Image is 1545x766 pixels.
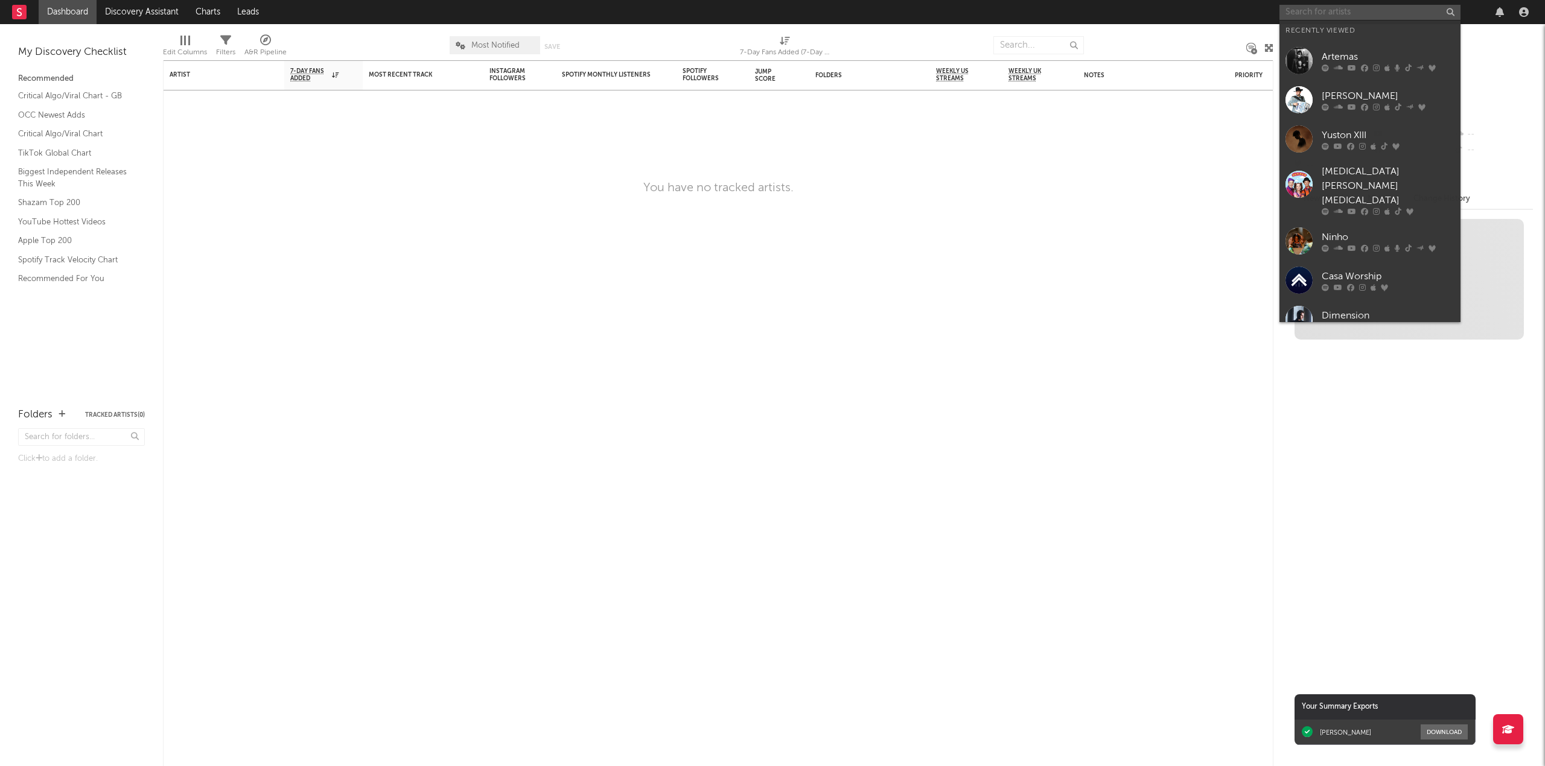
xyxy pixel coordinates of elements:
button: Tracked Artists(0) [85,412,145,418]
a: Apple Top 200 [18,234,133,247]
div: Notes [1084,72,1205,79]
div: [PERSON_NAME] [1322,89,1454,103]
div: Ninho [1322,230,1454,244]
a: Dimension [1279,300,1461,339]
div: Spotify Followers [683,68,725,82]
a: Yuston XIII [1279,119,1461,159]
div: Casa Worship [1322,269,1454,283]
a: Recommended For You [18,272,133,285]
div: My Discovery Checklist [18,45,145,60]
a: [PERSON_NAME] [1279,80,1461,119]
a: Shazam Top 200 [18,196,133,209]
div: 7-Day Fans Added (7-Day Fans Added) [740,30,830,65]
a: Biggest Independent Releases This Week [18,165,133,190]
div: Edit Columns [163,45,207,60]
div: Folders [815,72,906,79]
div: Most Recent Track [369,71,459,78]
div: Artist [170,71,260,78]
div: Filters [216,30,235,65]
a: Casa Worship [1279,261,1461,300]
div: Click to add a folder. [18,452,145,466]
span: Most Notified [471,42,520,49]
div: -- [1453,142,1533,158]
div: Folders [18,408,53,422]
a: Artemas [1279,41,1461,80]
span: Weekly US Streams [936,68,978,82]
div: You have no tracked artists. [643,181,794,195]
div: Jump Score [755,68,785,83]
a: OCC Newest Adds [18,109,133,122]
div: Priority [1235,72,1283,79]
div: Filters [216,45,235,60]
div: Recommended [18,72,145,86]
div: [MEDICAL_DATA][PERSON_NAME][MEDICAL_DATA] [1322,165,1454,208]
div: Edit Columns [163,30,207,65]
div: Yuston XIII [1322,128,1454,142]
button: Save [544,43,560,50]
button: Download [1421,724,1468,739]
div: Instagram Followers [489,68,532,82]
span: 7-Day Fans Added [290,68,329,82]
input: Search for artists [1279,5,1461,20]
a: Critical Algo/Viral Chart [18,127,133,141]
div: A&R Pipeline [244,30,287,65]
div: Artemas [1322,49,1454,64]
a: YouTube Hottest Videos [18,215,133,229]
a: Spotify Track Velocity Chart [18,253,133,267]
a: [MEDICAL_DATA][PERSON_NAME][MEDICAL_DATA] [1279,159,1461,221]
div: Dimension [1322,308,1454,323]
span: Weekly UK Streams [1008,68,1054,82]
div: A&R Pipeline [244,45,287,60]
input: Search for folders... [18,428,145,446]
div: Your Summary Exports [1295,694,1476,720]
div: 7-Day Fans Added (7-Day Fans Added) [740,45,830,60]
a: Ninho [1279,221,1461,261]
div: Recently Viewed [1285,24,1454,38]
div: [PERSON_NAME] [1320,728,1371,736]
input: Search... [993,36,1084,54]
a: TikTok Global Chart [18,147,133,160]
a: Critical Algo/Viral Chart - GB [18,89,133,103]
div: Spotify Monthly Listeners [562,71,652,78]
div: -- [1453,127,1533,142]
